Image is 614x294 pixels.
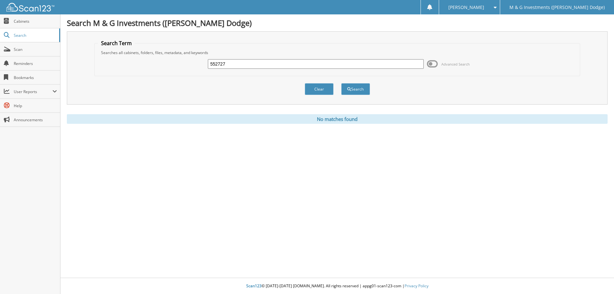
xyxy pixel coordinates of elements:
[509,5,605,9] span: M & G Investments ([PERSON_NAME] Dodge)
[6,3,54,12] img: scan123-logo-white.svg
[14,61,57,66] span: Reminders
[341,83,370,95] button: Search
[14,117,57,123] span: Announcements
[60,278,614,294] div: © [DATE]-[DATE] [DOMAIN_NAME]. All rights reserved | appg01-scan123-com |
[405,283,429,289] a: Privacy Policy
[14,89,52,94] span: User Reports
[67,18,608,28] h1: Search M & G Investments ([PERSON_NAME] Dodge)
[98,50,577,55] div: Searches all cabinets, folders, files, metadata, and keywords
[67,114,608,124] div: No matches found
[448,5,484,9] span: [PERSON_NAME]
[582,263,614,294] iframe: Chat Widget
[14,75,57,80] span: Bookmarks
[441,62,470,67] span: Advanced Search
[14,103,57,108] span: Help
[246,283,262,289] span: Scan123
[305,83,334,95] button: Clear
[98,40,135,47] legend: Search Term
[14,19,57,24] span: Cabinets
[14,47,57,52] span: Scan
[14,33,56,38] span: Search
